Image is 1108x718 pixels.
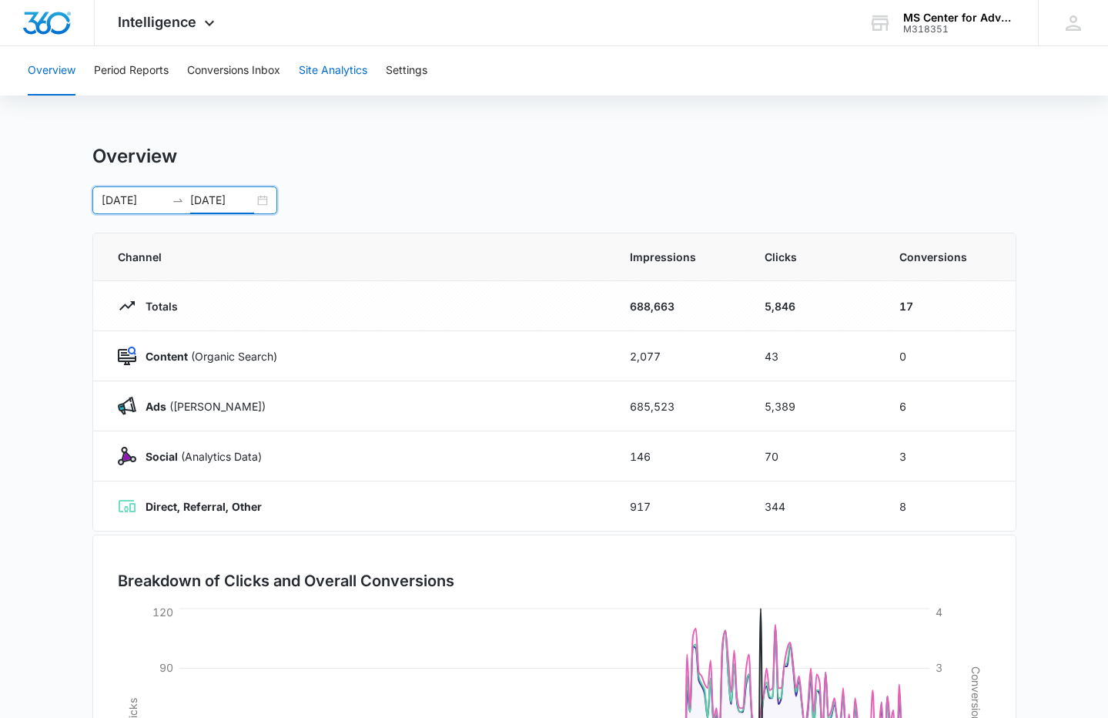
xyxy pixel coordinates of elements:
p: Totals [136,298,178,314]
td: 344 [746,481,881,532]
h3: Breakdown of Clicks and Overall Conversions [118,569,454,592]
p: (Organic Search) [136,348,277,364]
td: 70 [746,431,881,481]
span: swap-right [172,194,184,206]
tspan: 90 [159,661,173,674]
td: 685,523 [611,381,746,431]
td: 146 [611,431,746,481]
td: 5,846 [746,281,881,331]
strong: Ads [146,400,166,413]
img: Social [118,447,136,465]
span: Impressions [630,249,728,265]
p: ([PERSON_NAME]) [136,398,266,414]
td: 43 [746,331,881,381]
td: 5,389 [746,381,881,431]
tspan: 3 [936,661,942,674]
h1: Overview [92,145,177,168]
td: 17 [881,281,1016,331]
td: 6 [881,381,1016,431]
img: Content [118,347,136,365]
span: Clicks [765,249,862,265]
strong: Content [146,350,188,363]
strong: Direct, Referral, Other [146,500,262,513]
span: Conversions [899,249,991,265]
p: (Analytics Data) [136,448,262,465]
input: End date [190,192,254,209]
button: Settings [386,46,427,96]
td: 0 [881,331,1016,381]
img: Ads [118,397,136,415]
span: to [172,194,184,206]
div: account name [903,12,1016,24]
td: 917 [611,481,746,532]
td: 3 [881,431,1016,481]
strong: Social [146,450,178,463]
button: Conversions Inbox [187,46,280,96]
td: 8 [881,481,1016,532]
span: Intelligence [118,14,196,30]
button: Overview [28,46,75,96]
span: Channel [118,249,593,265]
button: Period Reports [94,46,169,96]
tspan: 4 [936,606,942,619]
input: Start date [102,192,166,209]
div: account id [903,24,1016,35]
td: 688,663 [611,281,746,331]
button: Site Analytics [299,46,367,96]
tspan: 120 [152,606,173,619]
td: 2,077 [611,331,746,381]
